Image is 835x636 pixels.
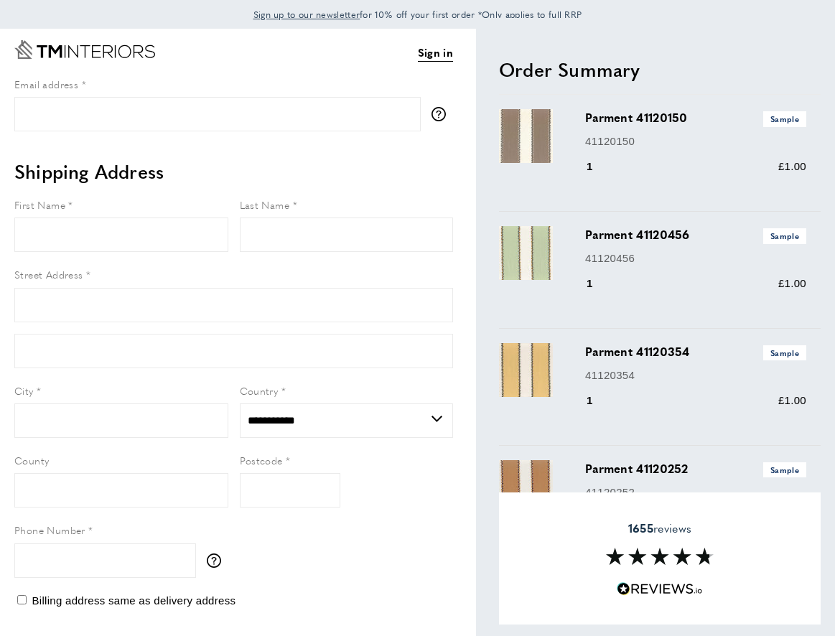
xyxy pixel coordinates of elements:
[432,107,453,121] button: More information
[240,383,279,398] span: Country
[585,367,806,384] p: 41120354
[778,160,806,172] span: £1.00
[14,267,83,281] span: Street Address
[499,109,553,163] img: Parment 41120150
[606,548,714,565] img: Reviews section
[14,159,453,184] h2: Shipping Address
[628,520,653,536] strong: 1655
[585,226,806,243] h3: Parment 41120456
[499,57,821,83] h2: Order Summary
[14,383,34,398] span: City
[763,228,806,243] span: Sample
[240,197,290,212] span: Last Name
[14,523,85,537] span: Phone Number
[17,595,27,604] input: Billing address same as delivery address
[617,582,703,596] img: Reviews.io 5 stars
[14,453,49,467] span: County
[763,462,806,477] span: Sample
[240,453,283,467] span: Postcode
[207,553,228,568] button: More information
[14,77,78,91] span: Email address
[253,8,582,21] span: for 10% off your first order *Only applies to full RRP
[499,343,553,397] img: Parment 41120354
[585,484,806,501] p: 41120252
[585,109,806,126] h3: Parment 41120150
[628,521,691,536] span: reviews
[778,394,806,406] span: £1.00
[14,40,155,59] a: Go to Home page
[32,594,235,607] span: Billing address same as delivery address
[253,8,360,21] span: Sign up to our newsletter
[585,250,806,267] p: 41120456
[763,111,806,126] span: Sample
[14,197,65,212] span: First Name
[585,460,806,477] h3: Parment 41120252
[778,277,806,289] span: £1.00
[585,343,806,360] h3: Parment 41120354
[585,133,806,150] p: 41120150
[418,44,453,62] a: Sign in
[253,7,360,22] a: Sign up to our newsletter
[585,392,613,409] div: 1
[763,345,806,360] span: Sample
[585,275,613,292] div: 1
[585,158,613,175] div: 1
[499,460,553,514] img: Parment 41120252
[499,226,553,280] img: Parment 41120456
